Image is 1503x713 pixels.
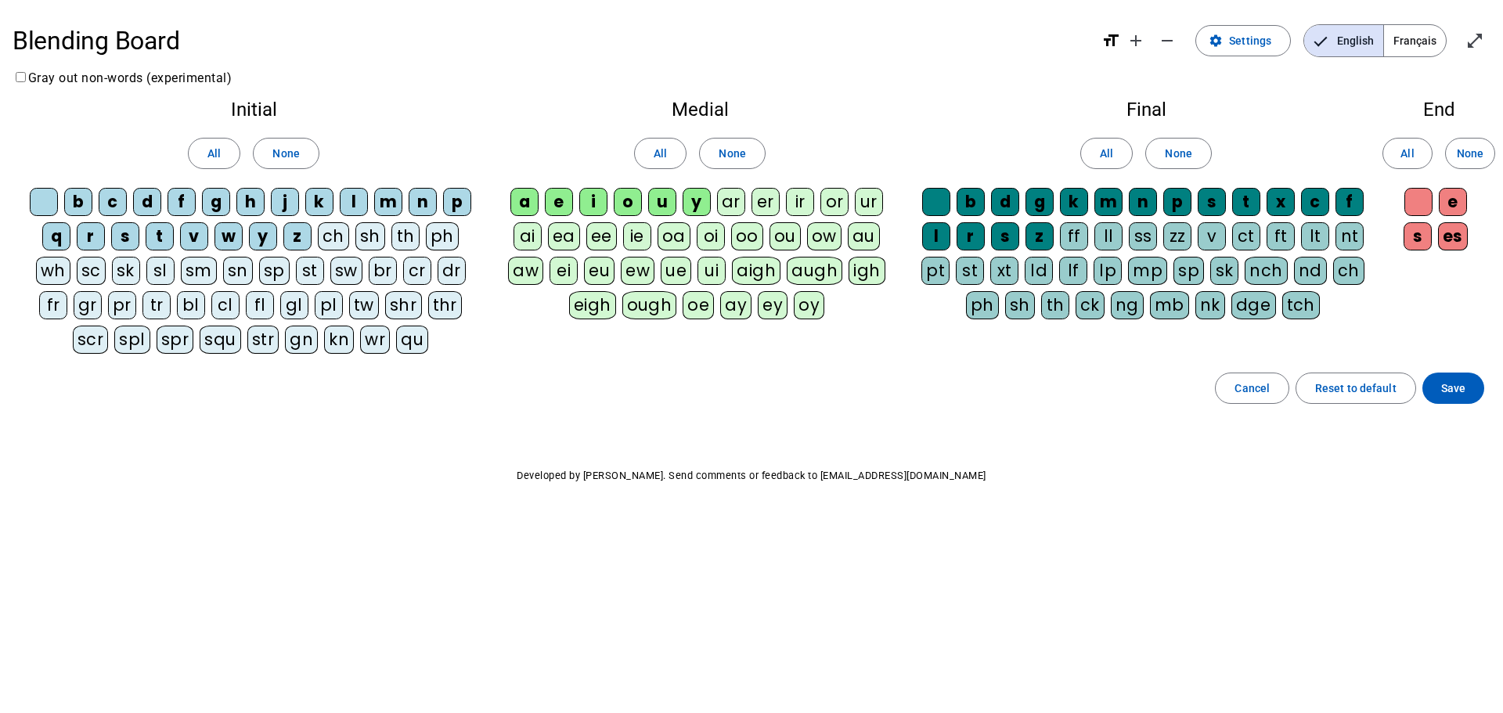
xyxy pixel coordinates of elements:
div: spr [157,326,194,354]
div: aw [508,257,543,285]
div: w [214,222,243,250]
div: sp [259,257,290,285]
div: mp [1128,257,1167,285]
div: d [133,188,161,216]
div: es [1438,222,1468,250]
label: Gray out non-words (experimental) [13,70,232,85]
div: th [1041,291,1069,319]
p: Developed by [PERSON_NAME]. Send comments or feedback to [EMAIL_ADDRESS][DOMAIN_NAME] [13,466,1490,485]
div: qu [396,326,428,354]
span: Français [1384,25,1446,56]
div: b [957,188,985,216]
div: k [1060,188,1088,216]
div: ir [786,188,814,216]
div: c [1301,188,1329,216]
div: dge [1231,291,1276,319]
div: ui [697,257,726,285]
div: r [77,222,105,250]
button: Decrease font size [1152,25,1183,56]
button: Enter full screen [1459,25,1490,56]
div: au [848,222,880,250]
mat-icon: format_size [1101,31,1120,50]
div: ou [770,222,801,250]
div: j [271,188,299,216]
div: gn [285,326,318,354]
div: oy [794,291,824,319]
div: ch [1333,257,1364,285]
div: oa [658,222,690,250]
span: English [1304,25,1383,56]
div: p [1163,188,1191,216]
div: ck [1076,291,1105,319]
h2: Medial [507,100,892,119]
div: ee [586,222,617,250]
div: ue [661,257,691,285]
div: i [579,188,607,216]
div: n [1129,188,1157,216]
div: nt [1335,222,1364,250]
span: All [1100,144,1113,163]
mat-icon: settings [1209,34,1223,48]
div: st [296,257,324,285]
div: eigh [569,291,616,319]
div: ff [1060,222,1088,250]
div: nk [1195,291,1225,319]
div: tw [349,291,379,319]
div: cr [403,257,431,285]
div: ll [1094,222,1123,250]
div: ss [1129,222,1157,250]
span: Settings [1229,31,1271,50]
div: spl [114,326,150,354]
button: Settings [1195,25,1291,56]
div: k [305,188,333,216]
div: o [614,188,642,216]
div: ct [1232,222,1260,250]
div: m [1094,188,1123,216]
div: sk [1210,257,1238,285]
div: h [236,188,265,216]
div: oe [683,291,714,319]
div: ph [966,291,999,319]
div: ie [623,222,651,250]
div: v [1198,222,1226,250]
mat-icon: remove [1158,31,1177,50]
div: thr [428,291,463,319]
div: lp [1094,257,1122,285]
div: s [1198,188,1226,216]
div: ar [717,188,745,216]
button: None [699,138,765,169]
span: All [1400,144,1414,163]
div: wh [36,257,70,285]
div: e [1439,188,1467,216]
div: kn [324,326,354,354]
div: lt [1301,222,1329,250]
h2: Initial [25,100,482,119]
button: None [253,138,319,169]
span: None [1457,144,1483,163]
div: y [249,222,277,250]
div: oo [731,222,763,250]
button: None [1445,138,1495,169]
div: sk [112,257,140,285]
div: sl [146,257,175,285]
div: or [820,188,849,216]
div: g [202,188,230,216]
div: ay [720,291,751,319]
div: oi [697,222,725,250]
div: zz [1163,222,1191,250]
button: Cancel [1215,373,1289,404]
div: ai [514,222,542,250]
div: mb [1150,291,1189,319]
div: igh [849,257,885,285]
div: ph [426,222,459,250]
div: ld [1025,257,1053,285]
div: t [146,222,174,250]
button: Save [1422,373,1484,404]
button: All [1382,138,1433,169]
div: tch [1282,291,1321,319]
button: None [1145,138,1211,169]
div: xt [990,257,1018,285]
div: ei [550,257,578,285]
div: pr [108,291,136,319]
button: Increase font size [1120,25,1152,56]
